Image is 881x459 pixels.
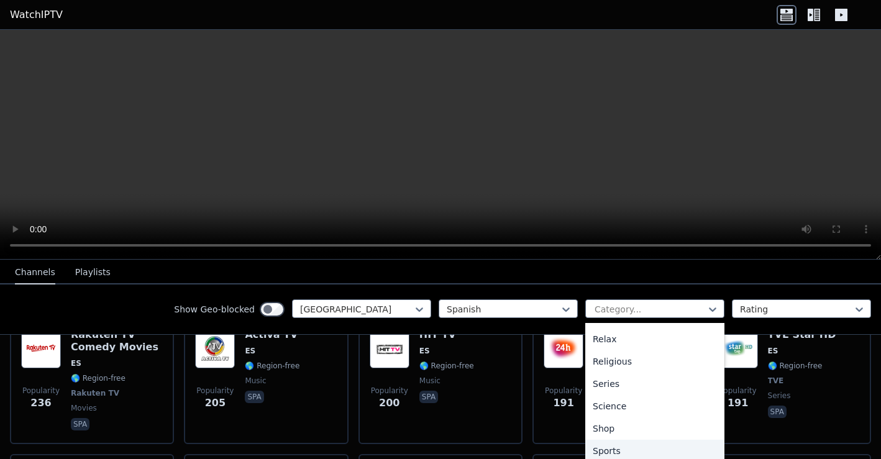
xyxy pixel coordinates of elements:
[30,396,51,411] span: 236
[768,329,836,341] h6: TVE Star HD
[768,376,784,386] span: TVE
[585,373,724,395] div: Series
[71,358,81,368] span: ES
[728,396,748,411] span: 191
[419,329,474,341] h6: HIT TV
[10,7,63,22] a: WatchIPTV
[15,261,55,284] button: Channels
[585,350,724,373] div: Religious
[585,328,724,350] div: Relax
[379,396,399,411] span: 200
[71,418,89,430] p: spa
[71,403,97,413] span: movies
[544,329,583,368] img: 24 Horas
[545,386,582,396] span: Popularity
[768,406,787,418] p: spa
[768,391,791,401] span: series
[245,376,266,386] span: music
[585,395,724,417] div: Science
[719,386,757,396] span: Popularity
[371,386,408,396] span: Popularity
[22,386,60,396] span: Popularity
[75,261,111,284] button: Playlists
[205,396,226,411] span: 205
[718,329,758,368] img: TVE Star HD
[71,388,119,398] span: Rakuten TV
[71,329,163,353] h6: Rakuten TV Comedy Movies
[196,386,234,396] span: Popularity
[553,396,573,411] span: 191
[768,346,778,356] span: ES
[245,391,263,403] p: spa
[245,346,255,356] span: ES
[419,391,438,403] p: spa
[370,329,409,368] img: HIT TV
[419,361,474,371] span: 🌎 Region-free
[174,303,255,316] label: Show Geo-blocked
[419,346,430,356] span: ES
[195,329,235,368] img: Activa TV
[245,361,299,371] span: 🌎 Region-free
[419,376,440,386] span: music
[71,373,126,383] span: 🌎 Region-free
[245,329,299,341] h6: Activa TV
[585,417,724,440] div: Shop
[768,361,823,371] span: 🌎 Region-free
[21,329,61,368] img: Rakuten TV Comedy Movies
